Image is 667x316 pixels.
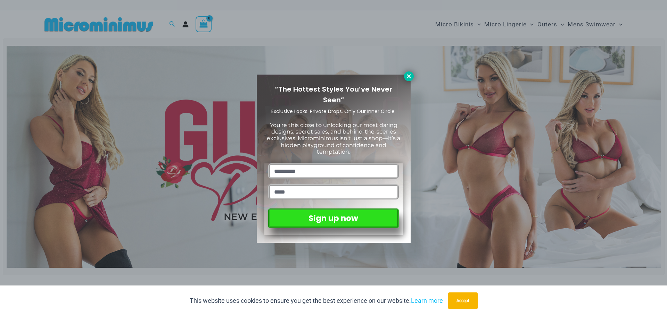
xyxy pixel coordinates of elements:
[411,297,443,304] a: Learn more
[190,296,443,306] p: This website uses cookies to ensure you get the best experience on our website.
[448,292,478,309] button: Accept
[271,108,396,115] span: Exclusive Looks. Private Drops. Only Our Inner Circle.
[275,84,392,105] span: “The Hottest Styles You’ve Never Seen”
[404,71,414,81] button: Close
[268,208,398,228] button: Sign up now
[267,122,400,155] span: You’re this close to unlocking our most daring designs, secret sales, and behind-the-scenes exclu...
